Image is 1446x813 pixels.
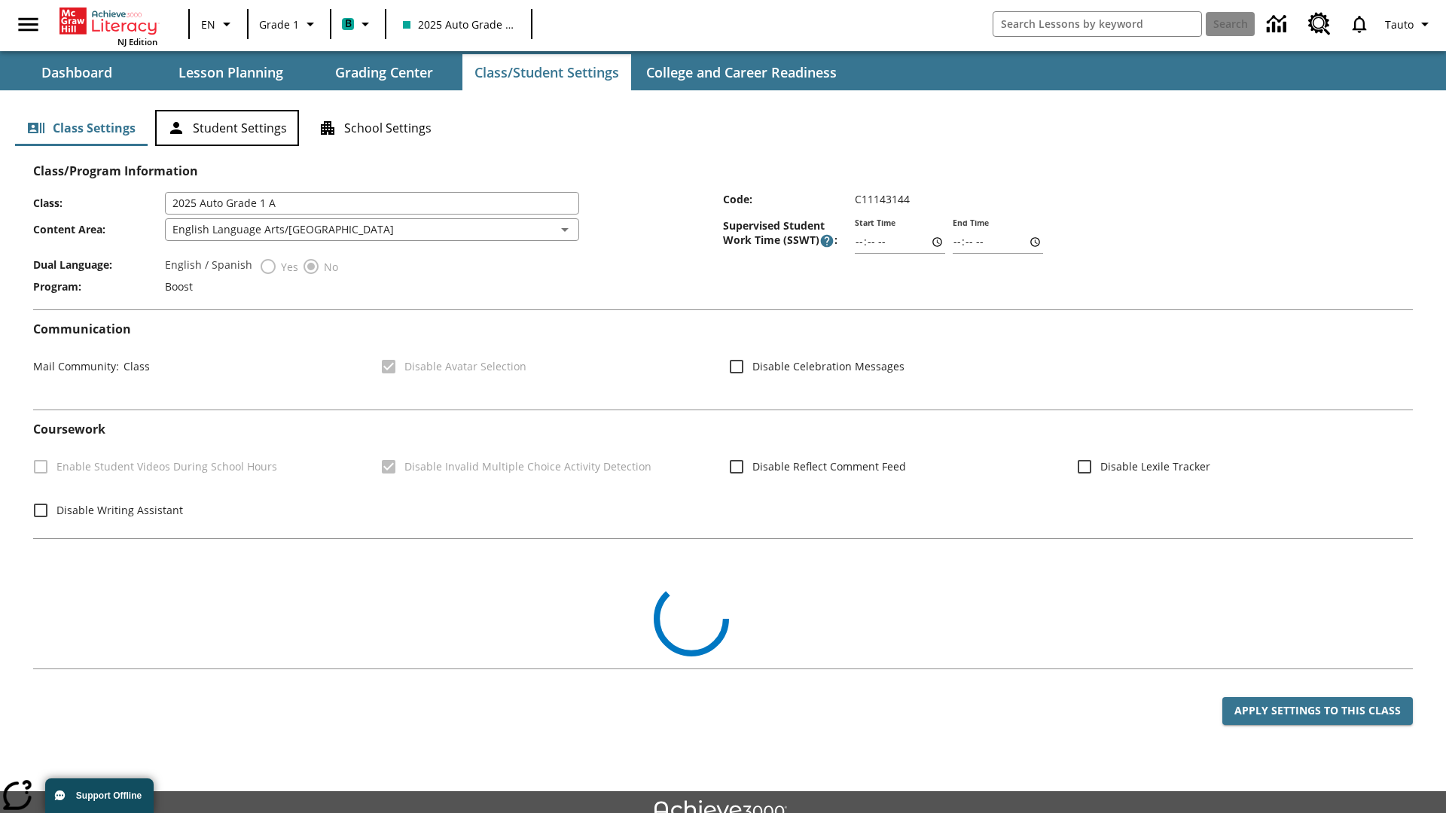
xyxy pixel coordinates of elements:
[1222,697,1413,725] button: Apply Settings to this Class
[993,12,1201,36] input: search field
[33,196,165,210] span: Class :
[723,218,855,248] span: Supervised Student Work Time (SSWT) :
[119,359,150,373] span: Class
[33,279,165,294] span: Program :
[1340,5,1379,44] a: Notifications
[1299,4,1340,44] a: Resource Center, Will open in new tab
[855,192,910,206] span: C11143144
[634,54,849,90] button: College and Career Readiness
[194,11,243,38] button: Language: EN, Select a language
[259,17,299,32] span: Grade 1
[33,322,1413,397] div: Communication
[15,110,1431,146] div: Class/Student Settings
[855,218,895,229] label: Start Time
[165,279,193,294] span: Boost
[2,54,152,90] button: Dashboard
[155,110,299,146] button: Student Settings
[404,458,651,474] span: Disable Invalid Multiple Choice Activity Detection
[320,259,338,275] span: No
[33,359,119,373] span: Mail Community :
[752,358,905,374] span: Disable Celebration Messages
[6,2,50,47] button: Open side menu
[336,11,380,38] button: Boost Class color is teal. Change class color
[253,11,325,38] button: Grade: Grade 1, Select a grade
[33,422,1413,437] h2: Course work
[76,790,142,801] span: Support Offline
[33,322,1413,336] h2: Communication
[201,17,215,32] span: EN
[1379,11,1440,38] button: Profile/Settings
[403,17,514,32] span: 2025 Auto Grade 1 A
[1100,458,1210,474] span: Disable Lexile Tracker
[1258,4,1299,45] a: Data Center
[723,192,855,206] span: Code :
[33,178,1413,297] div: Class/Program Information
[309,54,459,90] button: Grading Center
[45,778,154,813] button: Support Offline
[1385,17,1414,32] span: Tauto
[59,5,157,47] div: Home
[404,358,526,374] span: Disable Avatar Selection
[33,257,165,272] span: Dual Language :
[307,110,444,146] button: School Settings
[59,6,157,36] a: Home
[56,458,277,474] span: Enable Student Videos During School Hours
[56,502,183,518] span: Disable Writing Assistant
[117,36,157,47] span: NJ Edition
[33,422,1413,525] div: Coursework
[33,164,1413,178] h2: Class/Program Information
[165,257,252,276] label: English / Spanish
[462,54,631,90] button: Class/Student Settings
[752,458,906,474] span: Disable Reflect Comment Feed
[819,233,834,248] button: Supervised Student Work Time is the timeframe when students can take LevelSet and when lessons ar...
[953,218,989,229] label: End Time
[345,14,352,33] span: B
[15,110,148,146] button: Class Settings
[155,54,306,90] button: Lesson Planning
[165,218,579,241] div: English Language Arts/[GEOGRAPHIC_DATA]
[33,222,165,236] span: Content Area :
[33,551,1413,656] div: Class Collections
[165,192,579,215] input: Class
[277,259,298,275] span: Yes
